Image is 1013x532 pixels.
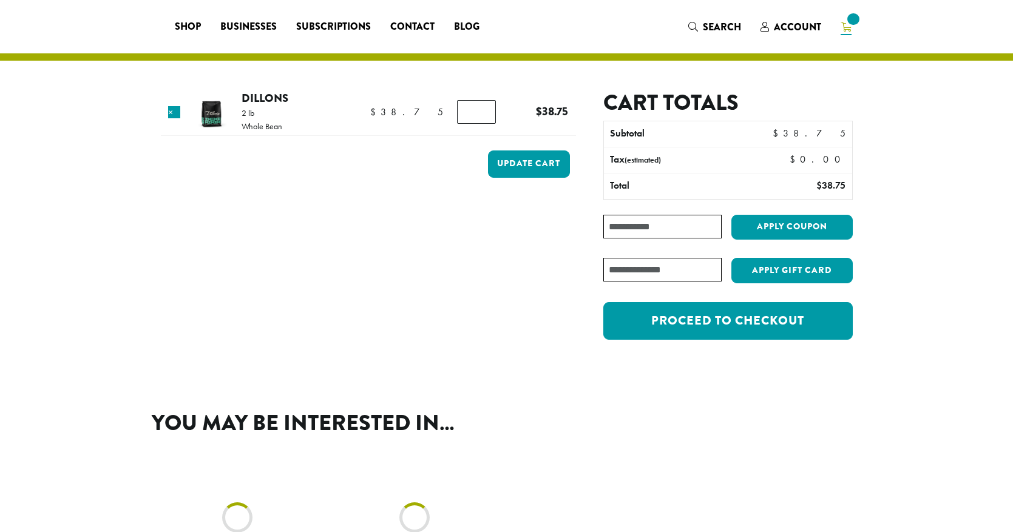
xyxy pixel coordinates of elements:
span: Shop [175,19,201,35]
a: Remove this item [168,106,180,118]
span: Blog [454,19,479,35]
p: Whole Bean [242,122,282,130]
span: $ [370,106,381,118]
span: $ [816,179,822,192]
bdi: 38.75 [370,106,443,118]
a: Proceed to checkout [603,302,852,340]
a: Account [751,17,831,37]
span: $ [536,103,542,120]
th: Tax [604,147,779,173]
a: Blog [444,17,489,36]
a: Dillons [242,90,288,106]
h2: Cart totals [603,90,852,116]
h2: You may be interested in… [152,410,862,436]
bdi: 0.00 [790,153,846,166]
a: Search [679,17,751,37]
button: Apply coupon [731,215,853,240]
img: Dillons [191,93,231,132]
a: Subscriptions [286,17,381,36]
th: Total [604,173,753,199]
span: Account [774,20,821,34]
span: Subscriptions [296,19,371,35]
span: Search [703,20,741,34]
a: Shop [165,17,211,36]
small: (estimated) [625,155,661,165]
button: Apply Gift Card [731,258,853,283]
a: Businesses [211,17,286,36]
button: Update cart [488,150,570,178]
th: Subtotal [604,121,753,147]
span: Businesses [220,19,277,35]
p: 2 lb [242,109,282,117]
bdi: 38.75 [773,127,845,140]
a: Contact [381,17,444,36]
span: $ [790,153,800,166]
bdi: 38.75 [536,103,568,120]
span: Contact [390,19,435,35]
span: $ [773,127,783,140]
bdi: 38.75 [816,179,845,192]
input: Product quantity [457,100,496,123]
